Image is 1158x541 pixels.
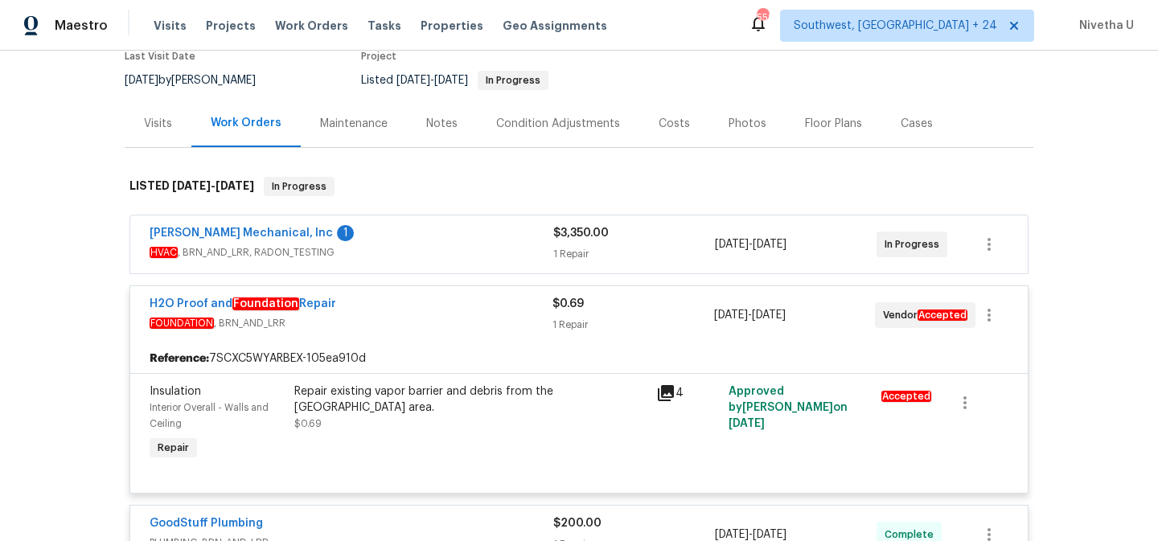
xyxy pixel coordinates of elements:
[294,419,322,428] span: $0.69
[150,518,263,529] a: GoodStuff Plumbing
[206,18,256,34] span: Projects
[552,317,713,333] div: 1 Repair
[130,344,1028,373] div: 7SCXC5WYARBEX-105ea910d
[715,239,749,250] span: [DATE]
[144,116,172,132] div: Visits
[752,309,786,321] span: [DATE]
[503,18,607,34] span: Geo Assignments
[150,247,178,258] em: HVAC
[265,178,333,195] span: In Progress
[320,116,388,132] div: Maintenance
[337,225,354,241] div: 1
[150,297,336,310] a: H2O Proof andFoundationRepair
[496,116,620,132] div: Condition Adjustments
[434,75,468,86] span: [DATE]
[553,246,715,262] div: 1 Repair
[150,386,201,397] span: Insulation
[421,18,483,34] span: Properties
[883,307,974,323] span: Vendor
[129,177,254,196] h6: LISTED
[901,116,933,132] div: Cases
[881,391,931,402] em: Accepted
[656,383,719,403] div: 4
[55,18,108,34] span: Maestro
[151,440,195,456] span: Repair
[426,116,458,132] div: Notes
[150,227,333,239] a: [PERSON_NAME] Mechanical, Inc
[294,383,647,416] div: Repair existing vapor barrier and debris from the [GEOGRAPHIC_DATA] area.
[885,236,946,252] span: In Progress
[715,236,786,252] span: -
[715,529,749,540] span: [DATE]
[368,20,401,31] span: Tasks
[216,180,254,191] span: [DATE]
[172,180,211,191] span: [DATE]
[275,18,348,34] span: Work Orders
[125,51,195,61] span: Last Visit Date
[125,75,158,86] span: [DATE]
[211,115,281,131] div: Work Orders
[753,239,786,250] span: [DATE]
[1073,18,1134,34] span: Nivetha U
[150,315,552,331] span: , BRN_AND_LRR
[150,318,214,329] em: FOUNDATION
[553,518,602,529] span: $200.00
[918,309,967,321] em: Accepted
[552,298,584,309] span: $0.69
[553,227,609,239] span: $3,350.00
[714,309,748,321] span: [DATE]
[729,386,848,429] span: Approved by [PERSON_NAME] on
[232,297,299,310] em: Foundation
[714,307,786,323] span: -
[154,18,187,34] span: Visits
[125,161,1033,212] div: LISTED [DATE]-[DATE]In Progress
[150,244,553,260] span: , BRN_AND_LRR, RADON_TESTING
[361,51,396,61] span: Project
[729,418,765,429] span: [DATE]
[479,76,547,85] span: In Progress
[757,10,768,26] div: 559
[150,403,269,428] span: Interior Overall - Walls and Ceiling
[794,18,997,34] span: Southwest, [GEOGRAPHIC_DATA] + 24
[150,350,209,367] b: Reference:
[659,116,690,132] div: Costs
[396,75,468,86] span: -
[361,75,548,86] span: Listed
[729,116,766,132] div: Photos
[125,71,275,90] div: by [PERSON_NAME]
[753,529,786,540] span: [DATE]
[805,116,862,132] div: Floor Plans
[172,180,254,191] span: -
[396,75,430,86] span: [DATE]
